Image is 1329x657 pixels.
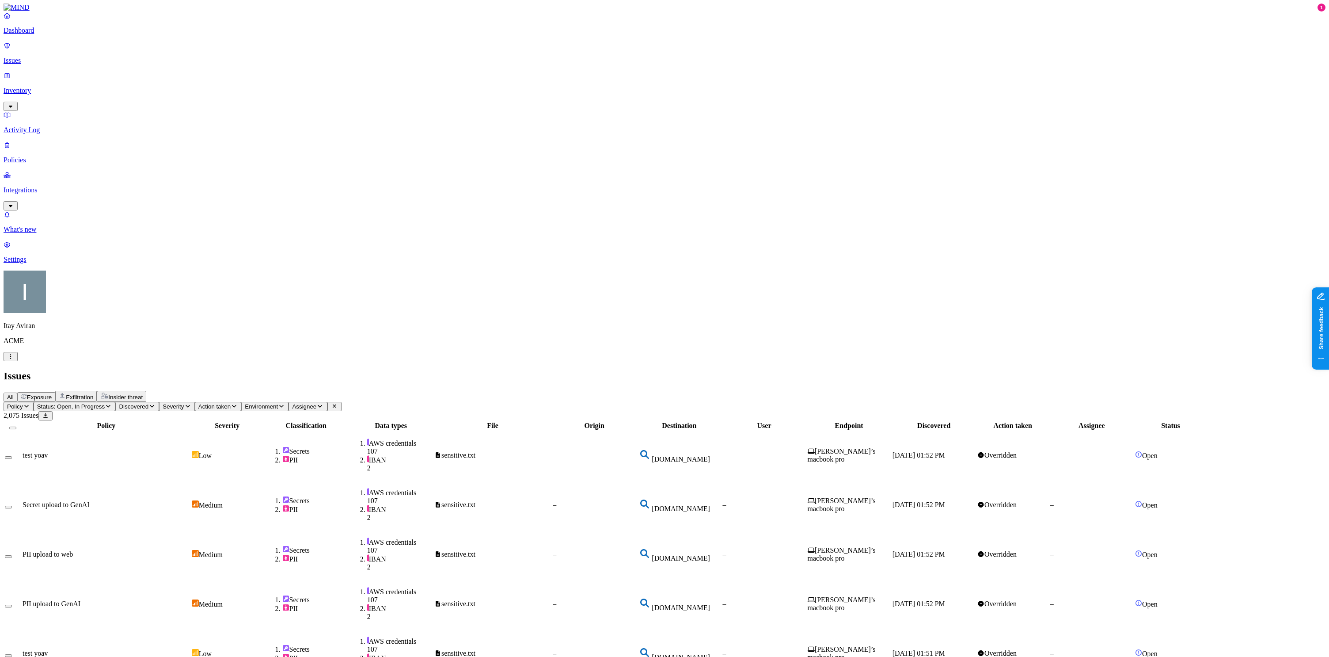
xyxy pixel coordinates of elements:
span: – [553,550,556,558]
span: Overridden [984,451,1017,459]
div: Status [1135,422,1206,430]
img: severity-medium [192,550,199,557]
span: Open [1142,551,1158,558]
div: AWS credentials [367,488,433,497]
div: 2 [367,563,433,571]
span: sensitive.txt [441,550,475,558]
div: 2 [367,514,433,522]
span: – [1050,501,1054,508]
span: [PERSON_NAME]’s macbook pro [808,596,876,611]
div: Policy [23,422,190,430]
span: [PERSON_NAME]’s macbook pro [808,546,876,562]
span: – [722,600,726,607]
img: status-open [1135,649,1142,656]
span: [DATE] 01:52 PM [892,501,945,508]
span: Overridden [984,501,1017,508]
p: ACME [4,337,1325,345]
p: Integrations [4,186,1325,194]
div: Discovered [892,422,976,430]
span: – [553,451,556,459]
span: sensitive.txt [441,600,475,607]
img: secret [282,645,289,652]
div: Action taken [977,422,1048,430]
span: PII upload to web [23,550,73,558]
div: Origin [553,422,636,430]
a: Activity Log [4,111,1325,134]
div: IBAN [367,554,433,563]
div: 2 [367,613,433,621]
span: [DOMAIN_NAME] [652,554,710,562]
span: Action taken [198,403,231,410]
h2: Issues [4,370,1325,382]
button: Select row [5,555,12,558]
div: Secrets [282,447,348,455]
img: status-open [1135,550,1142,557]
div: Destination [638,422,721,430]
span: Environment [245,403,278,410]
a: Dashboard [4,11,1325,34]
span: sensitive.txt [441,649,475,657]
img: status-open [1135,600,1142,607]
img: secret-line [367,488,369,495]
span: Discovered [119,403,148,410]
img: secret-line [367,637,369,644]
img: pii-line [367,455,369,462]
p: Policies [4,156,1325,164]
span: 2,075 Issues [4,412,38,419]
p: Inventory [4,87,1325,95]
p: What's new [4,225,1325,233]
a: Policies [4,141,1325,164]
img: secret-line [367,439,369,446]
span: PII upload to GenAI [23,600,80,607]
img: www.bing.com favicon [638,546,652,561]
span: [DATE] 01:51 PM [892,649,945,657]
div: AWS credentials [367,637,433,646]
img: secret-line [367,587,369,594]
button: Select all [9,427,16,429]
img: MIND [4,4,30,11]
a: What's new [4,210,1325,233]
div: AWS credentials [367,538,433,546]
div: IBAN [367,505,433,514]
span: – [1050,649,1054,657]
img: status-open [1135,500,1142,508]
div: Assignee [1050,422,1133,430]
div: Secrets [282,595,348,604]
div: Severity [192,422,263,430]
span: Overridden [984,649,1017,657]
span: Severity [163,403,184,410]
img: severity-low [192,451,199,458]
div: AWS credentials [367,587,433,596]
button: Select row [5,654,12,657]
span: [PERSON_NAME]’s macbook pro [808,497,876,512]
img: pii [282,505,289,512]
span: – [553,501,556,508]
img: www.bing.com favicon [638,497,652,511]
div: Classification [265,422,348,430]
div: Secrets [282,645,348,653]
div: 107 [367,447,433,455]
img: status-open [1135,451,1142,458]
div: Secrets [282,496,348,505]
img: pii [282,554,289,562]
a: Integrations [4,171,1325,209]
span: Status: Open, In Progress [37,403,105,410]
img: secret [282,496,289,503]
span: test yoav [23,451,48,459]
span: Assignee [292,403,316,410]
span: Policy [7,403,23,410]
div: File [434,422,551,430]
span: Overridden [984,600,1017,607]
span: test yoav [23,649,48,657]
span: Medium [199,600,223,608]
a: Inventory [4,72,1325,110]
p: Dashboard [4,27,1325,34]
img: www.bing.com favicon [638,596,652,610]
img: severity-low [192,649,199,656]
img: pii-line [367,505,369,512]
a: Settings [4,241,1325,264]
div: PII [282,554,348,563]
div: 107 [367,596,433,604]
p: Issues [4,57,1325,65]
